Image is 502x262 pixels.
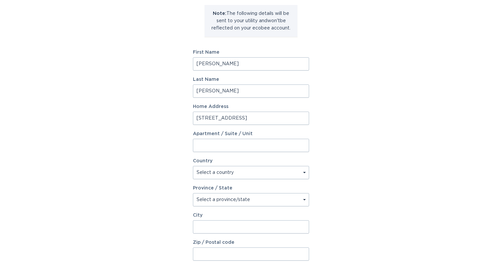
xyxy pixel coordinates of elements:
strong: Note: [213,11,226,16]
label: Home Address [193,104,309,109]
label: Last Name [193,77,309,82]
label: Province / State [193,186,232,190]
label: Apartment / Suite / Unit [193,131,309,136]
p: The following details will be sent to your utility and won't be reflected on your ecobee account. [209,10,293,32]
label: First Name [193,50,309,55]
label: Country [193,159,212,163]
label: City [193,213,309,218]
label: Zip / Postal code [193,240,309,245]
